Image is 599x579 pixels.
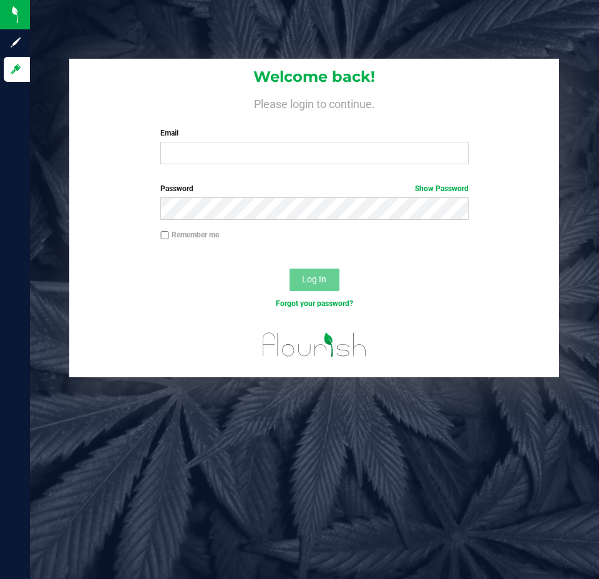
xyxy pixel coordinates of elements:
[9,63,22,76] inline-svg: Log in
[253,322,376,367] img: flourish_logo.svg
[160,184,193,193] span: Password
[276,299,353,308] a: Forgot your password?
[160,229,219,240] label: Remember me
[302,274,326,284] span: Log In
[290,269,339,291] button: Log In
[415,184,469,193] a: Show Password
[160,127,468,139] label: Email
[9,36,22,49] inline-svg: Sign up
[160,231,169,240] input: Remember me
[69,95,559,110] h4: Please login to continue.
[69,69,559,85] h1: Welcome back!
